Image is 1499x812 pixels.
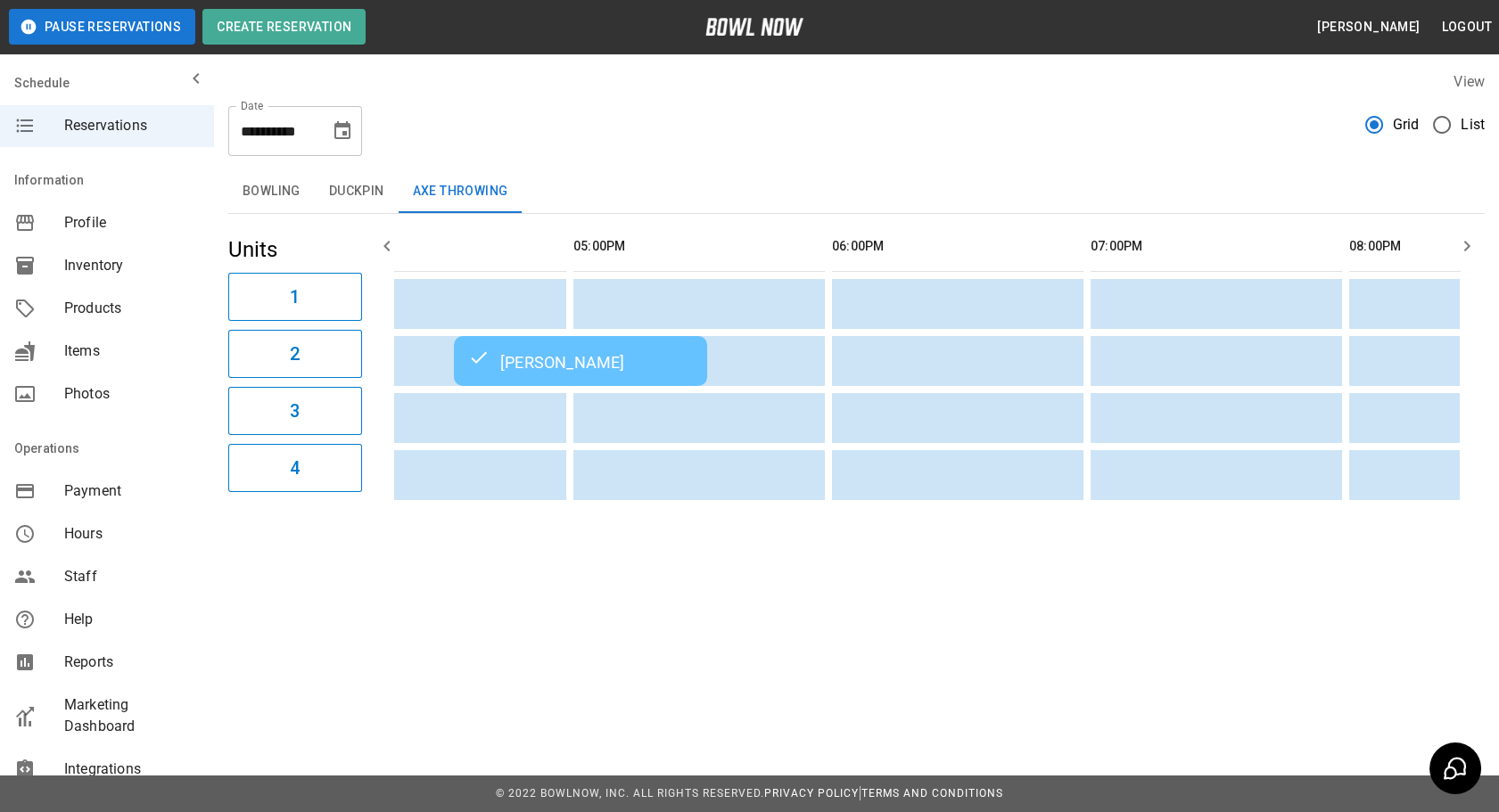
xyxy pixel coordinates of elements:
[228,444,362,492] button: 4
[202,9,366,45] button: Create Reservation
[1454,73,1485,90] label: View
[228,235,362,264] h5: Units
[64,298,200,319] span: Products
[64,652,200,673] span: Reports
[228,330,362,378] button: 2
[64,340,200,362] span: Items
[399,170,523,213] button: Axe Throwing
[290,340,300,368] h6: 2
[315,170,399,213] button: Duckpin
[1393,114,1420,135] span: Grid
[1435,11,1499,44] button: Logout
[228,273,362,321] button: 1
[1461,114,1485,135] span: List
[64,609,200,630] span: Help
[228,170,315,213] button: Bowling
[64,694,200,737] span: Marketing Dashboard
[290,283,300,311] h6: 1
[64,480,200,502] span: Payment
[1310,11,1427,44] button: [PERSON_NAME]
[64,759,200,780] span: Integrations
[290,454,300,482] h6: 4
[228,170,1485,213] div: inventory tabs
[496,787,764,800] span: © 2022 BowlNow, Inc. All Rights Reserved.
[764,787,859,800] a: Privacy Policy
[64,566,200,587] span: Staff
[325,113,360,149] button: Choose date, selected date is Sep 6, 2025
[9,9,195,45] button: Pause Reservations
[64,212,200,234] span: Profile
[64,523,200,545] span: Hours
[705,18,803,36] img: logo
[861,787,1003,800] a: Terms and Conditions
[290,397,300,425] h6: 3
[64,383,200,405] span: Photos
[64,115,200,136] span: Reservations
[468,350,693,372] div: [PERSON_NAME]
[64,255,200,276] span: Inventory
[228,387,362,435] button: 3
